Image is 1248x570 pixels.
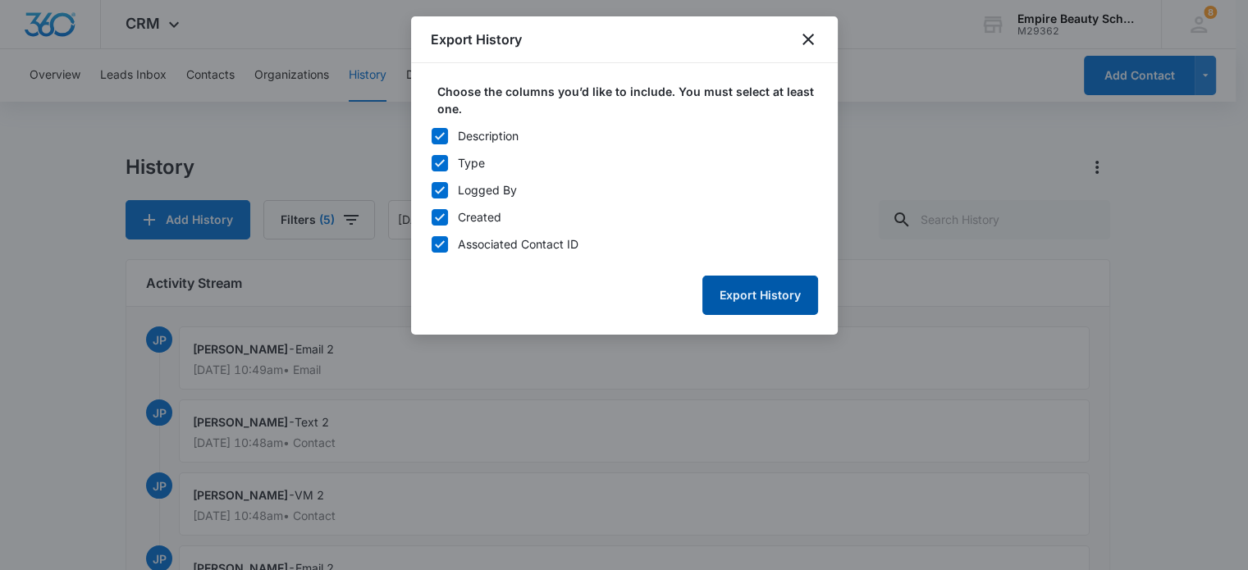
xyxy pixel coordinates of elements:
div: Description [458,127,519,144]
div: Associated Contact ID [458,235,578,253]
button: Export History [702,276,818,315]
label: Choose the columns you’d like to include. You must select at least one. [437,83,825,117]
h1: Export History [431,30,522,49]
div: Logged By [458,181,517,198]
div: Created [458,208,501,226]
div: Type [458,154,485,171]
button: close [798,30,818,49]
